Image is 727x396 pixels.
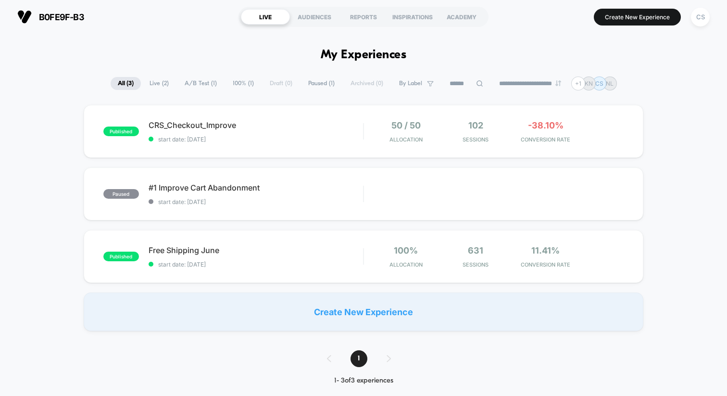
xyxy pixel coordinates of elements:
[39,12,84,22] span: b0fe9f-b3
[351,350,367,367] span: 1
[389,136,423,143] span: Allocation
[317,377,410,385] div: 1 - 3 of 3 experiences
[177,77,224,90] span: A/B Test ( 1 )
[149,120,363,130] span: CRS_Checkout_Improve
[399,80,422,87] span: By Label
[691,8,710,26] div: CS
[241,9,290,25] div: LIVE
[103,252,139,261] span: published
[443,136,508,143] span: Sessions
[468,245,483,255] span: 631
[149,198,363,205] span: start date: [DATE]
[394,245,418,255] span: 100%
[606,80,614,87] p: NL
[531,245,560,255] span: 11.41%
[555,80,561,86] img: end
[17,10,32,24] img: Visually logo
[111,77,141,90] span: All ( 3 )
[513,136,578,143] span: CONVERSION RATE
[149,136,363,143] span: start date: [DATE]
[389,261,423,268] span: Allocation
[594,9,681,26] button: Create New Experience
[103,189,139,199] span: paused
[391,120,421,130] span: 50 / 50
[388,9,437,25] div: INSPIRATIONS
[149,245,363,255] span: Free Shipping June
[437,9,486,25] div: ACADEMY
[321,48,407,62] h1: My Experiences
[468,120,483,130] span: 102
[103,127,139,136] span: published
[301,77,342,90] span: Paused ( 1 )
[513,261,578,268] span: CONVERSION RATE
[149,183,363,192] span: #1 Improve Cart Abandonment
[339,9,388,25] div: REPORTS
[443,261,508,268] span: Sessions
[84,293,643,331] div: Create New Experience
[571,77,585,90] div: + 1
[14,9,87,25] button: b0fe9f-b3
[585,80,593,87] p: KN
[688,7,713,27] button: CS
[528,120,564,130] span: -38.10%
[142,77,176,90] span: Live ( 2 )
[226,77,261,90] span: 100% ( 1 )
[595,80,603,87] p: CS
[290,9,339,25] div: AUDIENCES
[149,261,363,268] span: start date: [DATE]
